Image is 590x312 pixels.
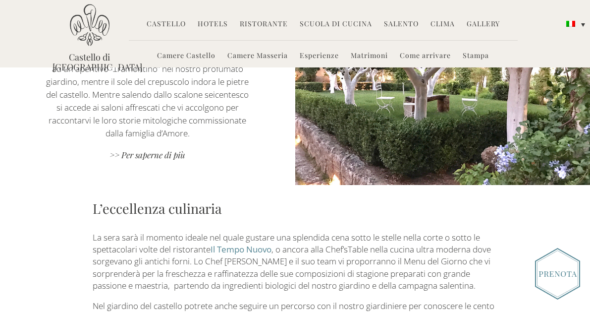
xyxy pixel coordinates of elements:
[535,248,580,300] img: Book_Button_Italian.png
[44,149,251,163] a: >> Per saperne di più
[93,198,497,218] h3: L’eccellenza culinaria
[351,51,388,62] a: Matrimoni
[198,19,228,30] a: Hotels
[70,4,109,46] img: Castello di Ugento
[566,21,575,27] img: Italiano
[44,37,251,140] p: La nostra specialità è la cura dei dettagli: dalle visite private per immergersi negli angoli seg...
[430,19,455,30] a: Clima
[147,19,186,30] a: Castello
[463,51,489,62] a: Stampa
[53,52,127,72] a: Castello di [GEOGRAPHIC_DATA]
[93,232,497,292] p: La sera sarà il momento ideale nel quale gustare una splendida cena sotto le stelle nella corte o...
[384,19,419,30] a: Salento
[240,19,288,30] a: Ristorante
[157,51,215,62] a: Camere Castello
[300,51,339,62] a: Esperienze
[300,19,372,30] a: Scuola di Cucina
[211,244,271,255] a: Il Tempo Nuovo
[227,51,288,62] a: Camere Masseria
[467,19,500,30] a: Gallery
[400,51,451,62] a: Come arrivare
